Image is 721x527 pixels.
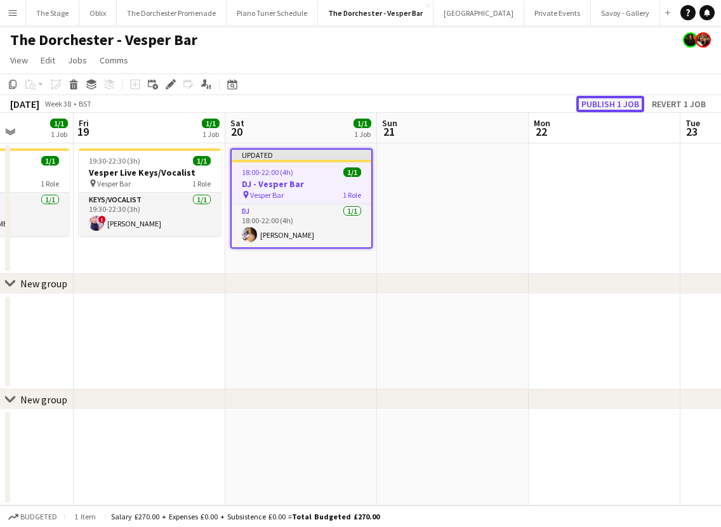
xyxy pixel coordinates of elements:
[576,96,644,112] button: Publish 1 job
[79,193,221,236] app-card-role: Keys/Vocalist1/119:30-22:30 (3h)![PERSON_NAME]
[292,512,380,521] span: Total Budgeted £270.00
[41,179,59,188] span: 1 Role
[100,55,128,66] span: Comms
[685,117,700,129] span: Tue
[242,167,293,177] span: 18:00-22:00 (4h)
[111,512,380,521] div: Salary £270.00 + Expenses £0.00 + Subsistence £0.00 =
[20,512,57,521] span: Budgeted
[232,204,371,247] app-card-role: DJ1/118:00-22:00 (4h)[PERSON_NAME]
[433,1,524,25] button: [GEOGRAPHIC_DATA]
[41,156,59,166] span: 1/1
[10,30,197,49] h1: The Dorchester - Vesper Bar
[20,393,67,406] div: New group
[79,117,89,129] span: Fri
[79,148,221,236] app-job-card: 19:30-22:30 (3h)1/1Vesper Live Keys/Vocalist Vesper Bar1 RoleKeys/Vocalist1/119:30-22:30 (3h)![PE...
[227,1,318,25] button: Piano Tuner Schedule
[117,1,227,25] button: The Dorchester Promenade
[532,124,550,139] span: 22
[591,1,660,25] button: Savoy - Gallery
[70,512,100,521] span: 1 item
[10,98,39,110] div: [DATE]
[228,124,244,139] span: 20
[36,52,60,68] a: Edit
[10,55,28,66] span: View
[380,124,397,139] span: 21
[98,216,106,223] span: !
[6,510,59,524] button: Budgeted
[354,129,371,139] div: 1 Job
[683,32,698,48] app-user-avatar: Celine Amara
[192,179,211,188] span: 1 Role
[343,167,361,177] span: 1/1
[684,124,700,139] span: 23
[232,178,371,190] h3: DJ - Vesper Bar
[382,117,397,129] span: Sun
[41,55,55,66] span: Edit
[647,96,711,112] button: Revert 1 job
[26,1,79,25] button: The Stage
[77,124,89,139] span: 19
[230,148,373,249] app-job-card: Updated18:00-22:00 (4h)1/1DJ - Vesper Bar Vesper Bar1 RoleDJ1/118:00-22:00 (4h)[PERSON_NAME]
[89,156,140,166] span: 19:30-22:30 (3h)
[202,129,219,139] div: 1 Job
[68,55,87,66] span: Jobs
[318,1,433,25] button: The Dorchester - Vesper Bar
[193,156,211,166] span: 1/1
[97,179,131,188] span: Vesper Bar
[95,52,133,68] a: Comms
[524,1,591,25] button: Private Events
[354,119,371,128] span: 1/1
[232,150,371,160] div: Updated
[534,117,550,129] span: Mon
[5,52,33,68] a: View
[79,99,91,108] div: BST
[230,117,244,129] span: Sat
[79,167,221,178] h3: Vesper Live Keys/Vocalist
[50,119,68,128] span: 1/1
[79,1,117,25] button: Oblix
[696,32,711,48] app-user-avatar: Rosie Skuse
[63,52,92,68] a: Jobs
[20,277,67,290] div: New group
[42,99,74,108] span: Week 38
[51,129,67,139] div: 1 Job
[343,190,361,200] span: 1 Role
[250,190,284,200] span: Vesper Bar
[202,119,220,128] span: 1/1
